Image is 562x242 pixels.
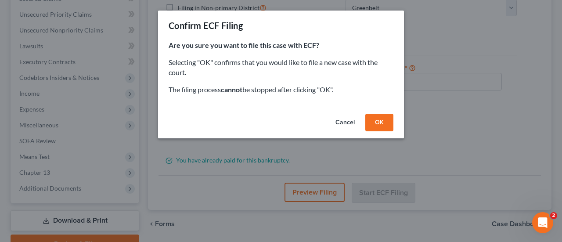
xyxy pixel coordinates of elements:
[532,212,553,233] iframe: Intercom live chat
[169,41,319,49] strong: Are you sure you want to file this case with ECF?
[169,19,243,32] div: Confirm ECF Filing
[365,114,393,131] button: OK
[169,58,393,78] p: Selecting "OK" confirms that you would like to file a new case with the court.
[221,85,242,94] strong: cannot
[550,212,557,219] span: 2
[169,85,393,95] p: The filing process be stopped after clicking "OK".
[328,114,362,131] button: Cancel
